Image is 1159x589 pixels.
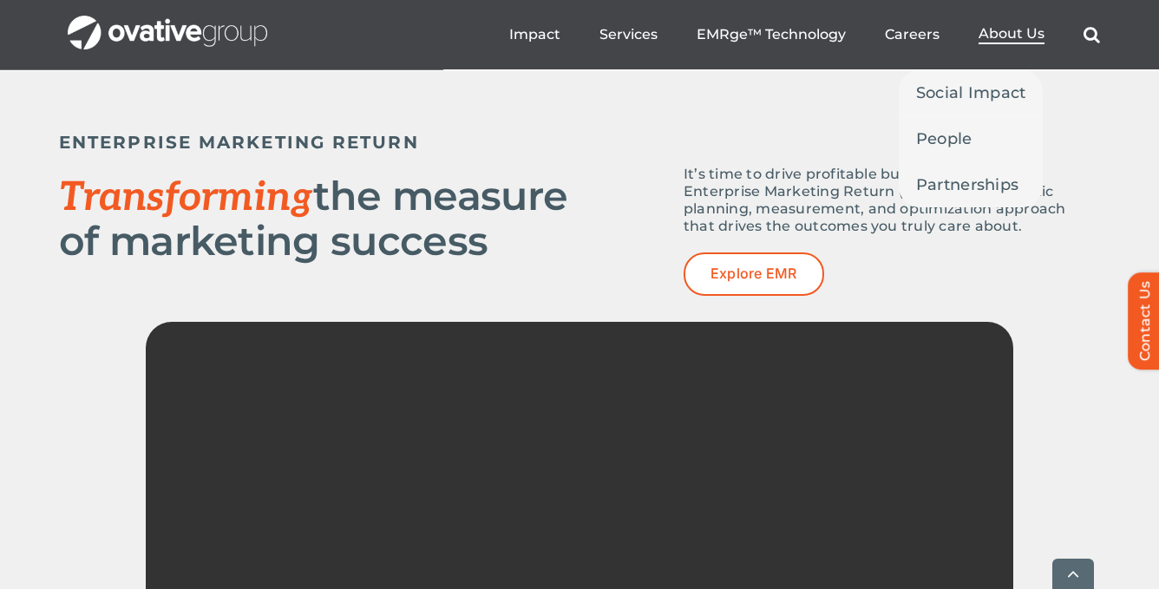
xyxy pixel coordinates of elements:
h5: ENTERPRISE MARKETING RETURN [59,132,1100,153]
span: Partnerships [916,173,1018,197]
span: Transforming [59,173,313,222]
h2: the measure of marketing success [59,174,579,263]
p: It’s time to drive profitable business growth with Enterprise Marketing Return (EMR). It’s our ho... [684,166,1100,235]
a: Careers [885,26,940,43]
a: Search [1084,26,1100,43]
a: Social Impact [899,70,1044,115]
a: Partnerships [899,162,1044,207]
span: Explore EMR [710,265,797,282]
span: Social Impact [916,81,1026,105]
a: Impact [509,26,560,43]
span: People [916,127,972,151]
a: Services [599,26,658,43]
nav: Menu [509,7,1100,62]
a: EMRge™ Technology [697,26,846,43]
a: About Us [979,25,1044,44]
a: People [899,116,1044,161]
a: OG_Full_horizontal_WHT [68,14,267,30]
span: About Us [979,25,1044,43]
a: Explore EMR [684,252,824,295]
